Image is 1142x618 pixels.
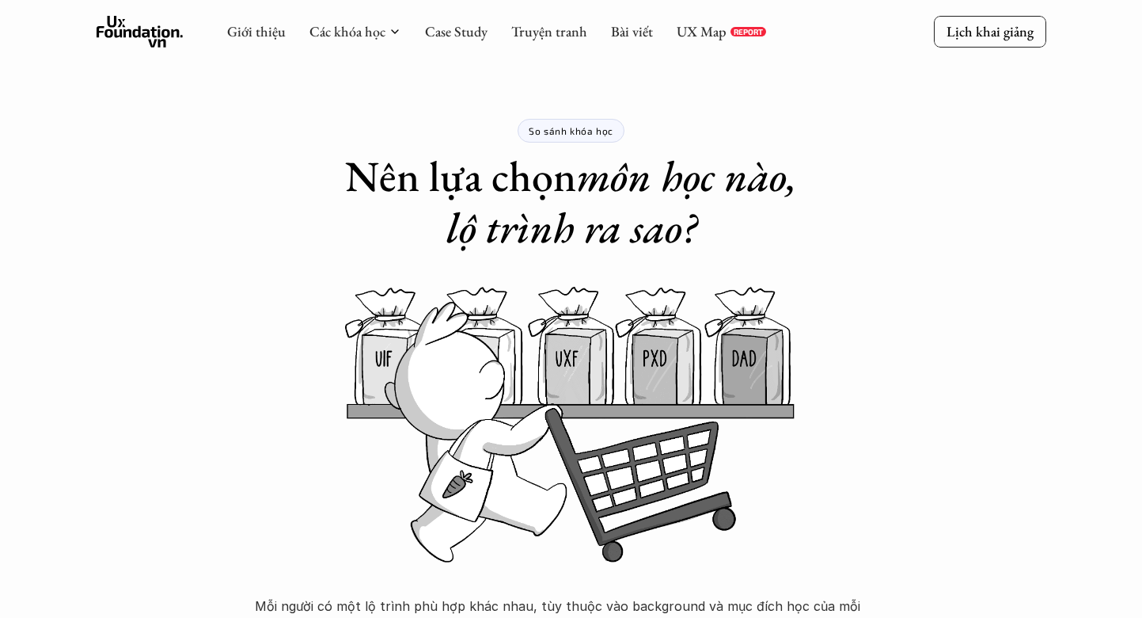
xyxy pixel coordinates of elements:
[425,22,488,40] a: Case Study
[934,16,1046,47] a: Lịch khai giảng
[446,148,807,255] em: môn học nào, lộ trình ra sao?
[227,22,286,40] a: Giới thiệu
[611,22,653,40] a: Bài viết
[677,22,727,40] a: UX Map
[947,22,1034,40] p: Lịch khai giảng
[734,27,763,36] p: REPORT
[730,27,766,36] a: REPORT
[529,125,613,136] p: So sánh khóa học
[309,22,385,40] a: Các khóa học
[511,22,587,40] a: Truyện tranh
[326,151,817,254] h1: Nên lựa chọn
